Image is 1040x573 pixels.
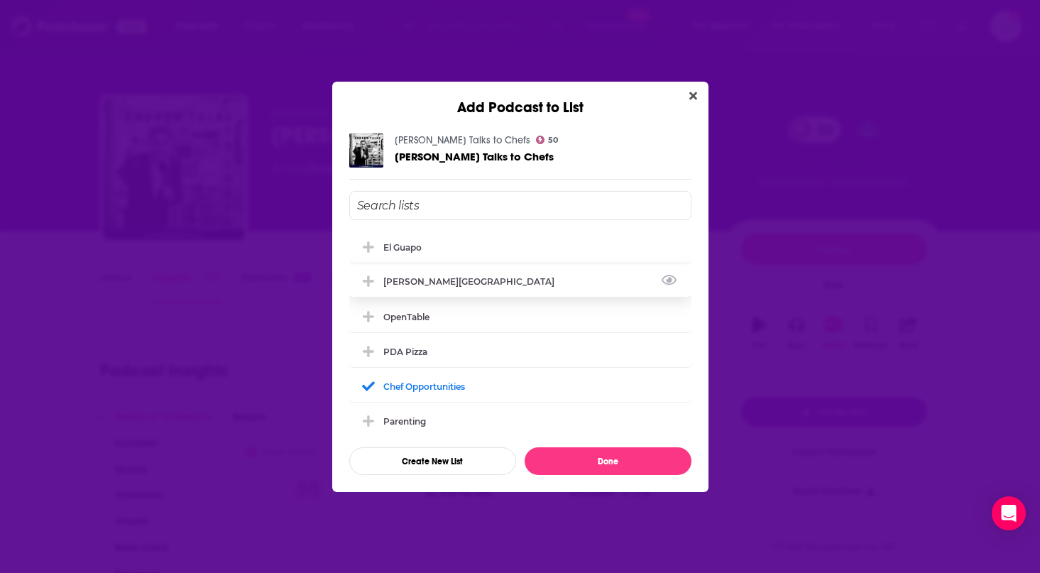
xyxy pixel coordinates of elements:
[554,284,563,285] button: View Link
[395,150,554,163] span: [PERSON_NAME] Talks to Chefs
[349,301,691,332] div: OpenTable
[349,371,691,402] div: Chef Opportunities
[395,134,530,146] a: Andrew Talks to Chefs
[395,151,554,163] a: Andrew Talks to Chefs
[349,447,516,475] button: Create New List
[383,312,429,322] div: OpenTable
[349,191,691,475] div: Add Podcast To List
[684,87,703,105] button: Close
[525,447,691,475] button: Done
[383,346,427,357] div: PDA Pizza
[349,266,691,297] div: Martone Street
[992,496,1026,530] div: Open Intercom Messenger
[332,82,708,116] div: Add Podcast to List
[349,191,691,220] input: Search lists
[349,336,691,367] div: PDA Pizza
[349,231,691,263] div: El Guapo
[383,276,563,287] div: [PERSON_NAME][GEOGRAPHIC_DATA]
[548,137,558,143] span: 50
[536,136,559,144] a: 50
[383,381,465,392] div: Chef Opportunities
[383,416,426,427] div: Parenting
[383,242,422,253] div: El Guapo
[349,405,691,437] div: Parenting
[349,133,383,168] img: Andrew Talks to Chefs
